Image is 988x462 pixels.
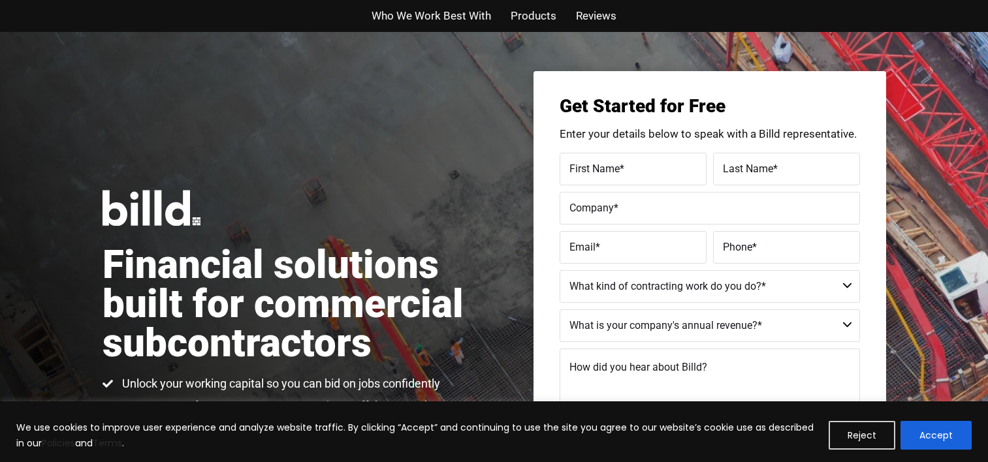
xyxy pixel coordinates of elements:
a: Reviews [576,7,616,25]
span: Last Name [723,162,773,174]
p: Enter your details below to speak with a Billd representative. [560,129,860,140]
span: Company [569,201,614,213]
a: Who We Work Best With [372,7,491,25]
a: Policies [42,437,75,450]
h3: Get Started for Free [560,97,860,115]
h1: Financial solutions built for commercial subcontractors [103,245,494,363]
a: Products [511,7,556,25]
span: Cover your upfront costs to get new projects off the ground [119,398,427,414]
button: Accept [900,421,972,450]
a: Terms [93,437,122,450]
span: Email [569,240,596,253]
span: First Name [569,162,620,174]
span: How did you hear about Billd? [569,361,707,373]
p: We use cookies to improve user experience and analyze website traffic. By clicking “Accept” and c... [16,420,819,451]
span: Phone [723,240,752,253]
span: Unlock your working capital so you can bid on jobs confidently [119,376,440,392]
button: Reject [829,421,895,450]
